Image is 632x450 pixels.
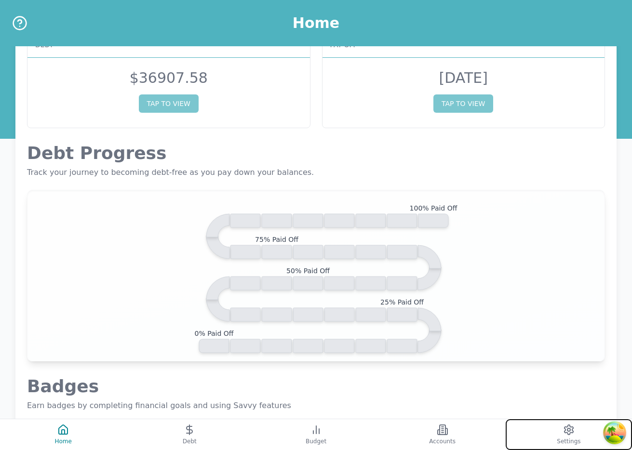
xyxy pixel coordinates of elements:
button: Help [12,15,28,31]
button: TAP TO VIEW [433,94,493,113]
span: Home [54,437,71,445]
button: Debt [126,419,253,450]
h2: Badges [27,377,605,396]
span: [DATE] [439,69,488,86]
span: Debt [183,437,197,445]
button: Settings [506,419,632,450]
h2: Debt Progress [27,144,605,163]
span: Accounts [429,437,456,445]
button: TAP TO VIEW [139,94,199,113]
p: Track your journey to becoming debt-free as you pay down your balances. [27,167,605,178]
button: Budget [253,419,379,450]
h1: Home [293,14,339,32]
button: Accounts [379,419,506,450]
span: Settings [557,437,580,445]
p: Earn badges by completing financial goals and using Savvy features [27,400,605,411]
span: Budget [306,437,326,445]
span: $ 36907.58 [130,69,208,86]
button: Open Tanstack query devtools [605,423,624,442]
